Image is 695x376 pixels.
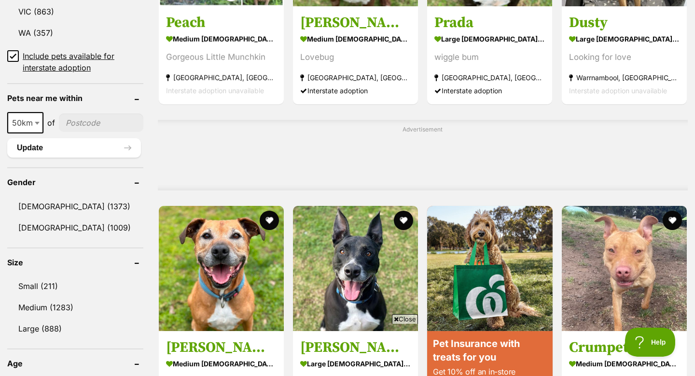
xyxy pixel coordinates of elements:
h3: Crumpet (61532) [569,338,680,357]
strong: large [DEMOGRAPHIC_DATA] Dog [434,32,545,46]
h3: [PERSON_NAME] [166,338,277,357]
span: Include pets available for interstate adoption [23,50,143,73]
img: Felix - Staffy Dog [159,206,284,331]
div: Interstate adoption [300,84,411,97]
div: Lovebug [300,51,411,64]
span: of [47,117,55,129]
span: Interstate adoption unavailable [166,87,264,95]
strong: large [DEMOGRAPHIC_DATA] Dog [569,32,680,46]
iframe: Advertisement [172,328,523,371]
div: Looking for love [569,51,680,64]
div: Gorgeous Little Munchkin [166,51,277,64]
a: VIC (863) [7,1,143,22]
a: Peach medium [DEMOGRAPHIC_DATA] Dog Gorgeous Little Munchkin [GEOGRAPHIC_DATA], [GEOGRAPHIC_DATA]... [159,6,284,104]
a: Small (211) [7,276,143,296]
img: Crumpet (61532) - American Staffordshire Terrier Dog [562,206,687,331]
img: Winston - Australian Cattle Dog x Shar Pei x Bull Arab Dog [293,206,418,331]
strong: [GEOGRAPHIC_DATA], [GEOGRAPHIC_DATA] [434,71,545,84]
header: Size [7,258,143,267]
strong: medium [DEMOGRAPHIC_DATA] Dog [166,357,277,371]
button: favourite [260,211,279,230]
strong: medium [DEMOGRAPHIC_DATA] Dog [300,32,411,46]
a: [DEMOGRAPHIC_DATA] (1009) [7,217,143,238]
h3: Peach [166,14,277,32]
input: postcode [59,114,143,132]
a: [DEMOGRAPHIC_DATA] (1373) [7,196,143,217]
span: 50km [8,116,42,130]
iframe: Help Scout Beacon - Open [625,328,676,357]
div: Advertisement [158,120,688,190]
span: Close [392,314,418,324]
header: Pets near me within [7,94,143,102]
div: Interstate adoption [434,84,545,97]
strong: Warrnambool, [GEOGRAPHIC_DATA] [569,71,680,84]
a: Large (888) [7,318,143,339]
a: Include pets available for interstate adoption [7,50,143,73]
button: Update [7,138,141,158]
a: Dusty large [DEMOGRAPHIC_DATA] Dog Looking for love Warrnambool, [GEOGRAPHIC_DATA] Interstate ado... [562,6,687,104]
button: favourite [663,211,682,230]
a: Prada large [DEMOGRAPHIC_DATA] Dog wiggle bum [GEOGRAPHIC_DATA], [GEOGRAPHIC_DATA] Interstate ado... [427,6,552,104]
div: wiggle bum [434,51,545,64]
header: Gender [7,178,143,187]
h3: Prada [434,14,545,32]
span: Interstate adoption unavailable [569,87,667,95]
header: Age [7,359,143,368]
strong: medium [DEMOGRAPHIC_DATA] Dog [166,32,277,46]
strong: medium [DEMOGRAPHIC_DATA] Dog [569,357,680,371]
a: WA (357) [7,23,143,43]
a: [PERSON_NAME] medium [DEMOGRAPHIC_DATA] Dog Lovebug [GEOGRAPHIC_DATA], [GEOGRAPHIC_DATA] Intersta... [293,6,418,104]
strong: [GEOGRAPHIC_DATA], [GEOGRAPHIC_DATA] [166,71,277,84]
strong: [GEOGRAPHIC_DATA], [GEOGRAPHIC_DATA] [300,71,411,84]
a: Medium (1283) [7,297,143,318]
h3: Dusty [569,14,680,32]
button: favourite [394,211,413,230]
span: 50km [7,112,43,133]
h3: [PERSON_NAME] [300,14,411,32]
